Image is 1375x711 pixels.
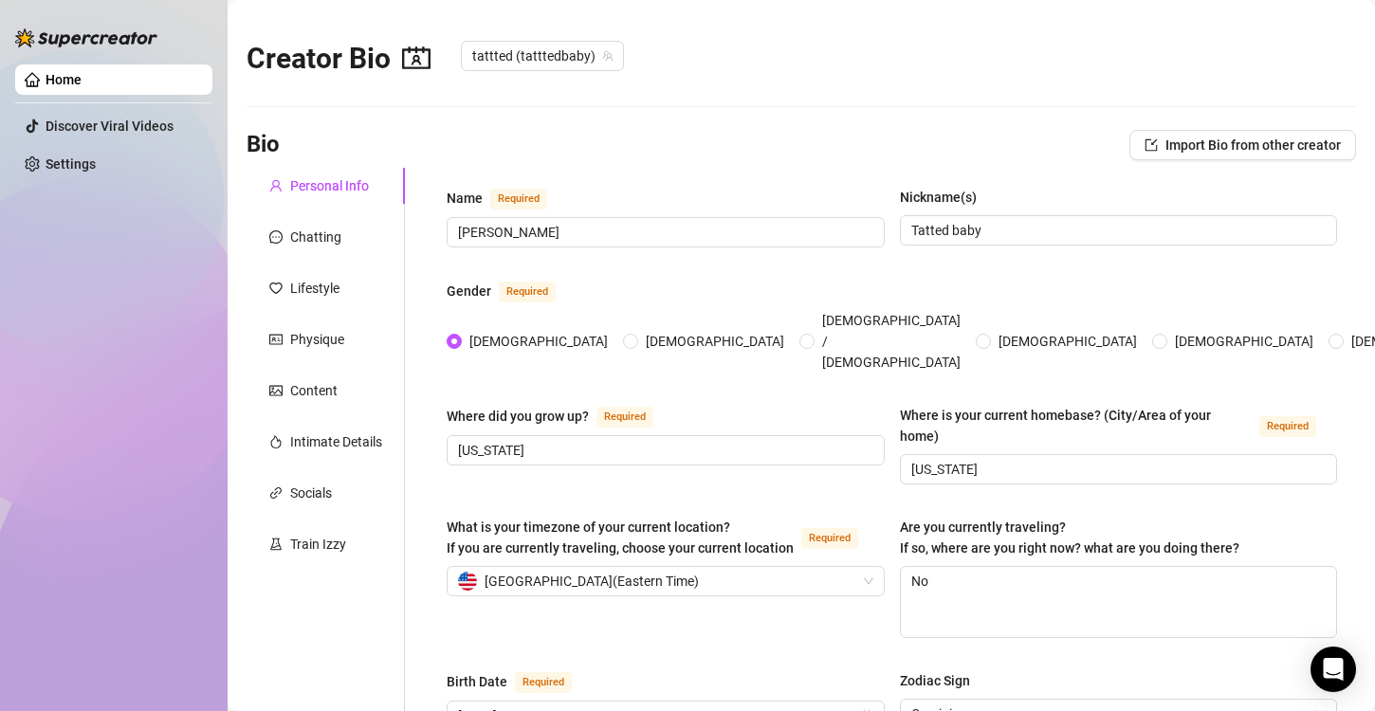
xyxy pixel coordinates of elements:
[290,380,338,401] div: Content
[290,329,344,350] div: Physique
[485,567,699,595] span: [GEOGRAPHIC_DATA] ( Eastern Time )
[900,187,977,208] div: Nickname(s)
[458,222,870,243] input: Name
[290,431,382,452] div: Intimate Details
[900,187,990,208] label: Nickname(s)
[290,534,346,555] div: Train Izzy
[499,282,556,302] span: Required
[447,671,507,692] div: Birth Date
[290,278,339,299] div: Lifestyle
[290,483,332,503] div: Socials
[901,567,1337,637] textarea: No
[638,331,792,352] span: [DEMOGRAPHIC_DATA]
[911,459,1323,480] input: Where is your current homebase? (City/Area of your home)
[46,156,96,172] a: Settings
[447,188,483,209] div: Name
[447,520,794,556] span: What is your timezone of your current location? If you are currently traveling, choose your curre...
[269,333,283,346] span: idcard
[269,435,283,448] span: fire
[472,42,613,70] span: tattted (tatttedbaby)
[269,384,283,397] span: picture
[15,28,157,47] img: logo-BBDzfeDw.svg
[815,310,968,373] span: [DEMOGRAPHIC_DATA] / [DEMOGRAPHIC_DATA]
[247,130,280,160] h3: Bio
[458,440,870,461] input: Where did you grow up?
[991,331,1145,352] span: [DEMOGRAPHIC_DATA]
[900,520,1239,556] span: Are you currently traveling? If so, where are you right now? what are you doing there?
[269,486,283,500] span: link
[1145,138,1158,152] span: import
[447,670,593,693] label: Birth Date
[900,405,1338,447] label: Where is your current homebase? (City/Area of your home)
[1167,331,1321,352] span: [DEMOGRAPHIC_DATA]
[447,281,491,301] div: Gender
[269,538,283,551] span: experiment
[900,405,1253,447] div: Where is your current homebase? (City/Area of your home)
[1165,137,1341,153] span: Import Bio from other creator
[447,187,568,210] label: Name
[447,406,589,427] div: Where did you grow up?
[515,672,572,693] span: Required
[1311,647,1356,692] div: Open Intercom Messenger
[447,280,577,302] label: Gender
[458,572,477,591] img: us
[269,282,283,295] span: heart
[462,331,615,352] span: [DEMOGRAPHIC_DATA]
[290,175,369,196] div: Personal Info
[801,528,858,549] span: Required
[1259,416,1316,437] span: Required
[602,50,614,62] span: team
[911,220,1323,241] input: Nickname(s)
[490,189,547,210] span: Required
[46,118,174,134] a: Discover Viral Videos
[269,230,283,244] span: message
[247,41,431,77] h2: Creator Bio
[1129,130,1356,160] button: Import Bio from other creator
[596,407,653,428] span: Required
[900,670,970,691] div: Zodiac Sign
[402,44,431,72] span: contacts
[46,72,82,87] a: Home
[290,227,341,247] div: Chatting
[269,179,283,192] span: user
[447,405,674,428] label: Where did you grow up?
[900,670,983,691] label: Zodiac Sign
